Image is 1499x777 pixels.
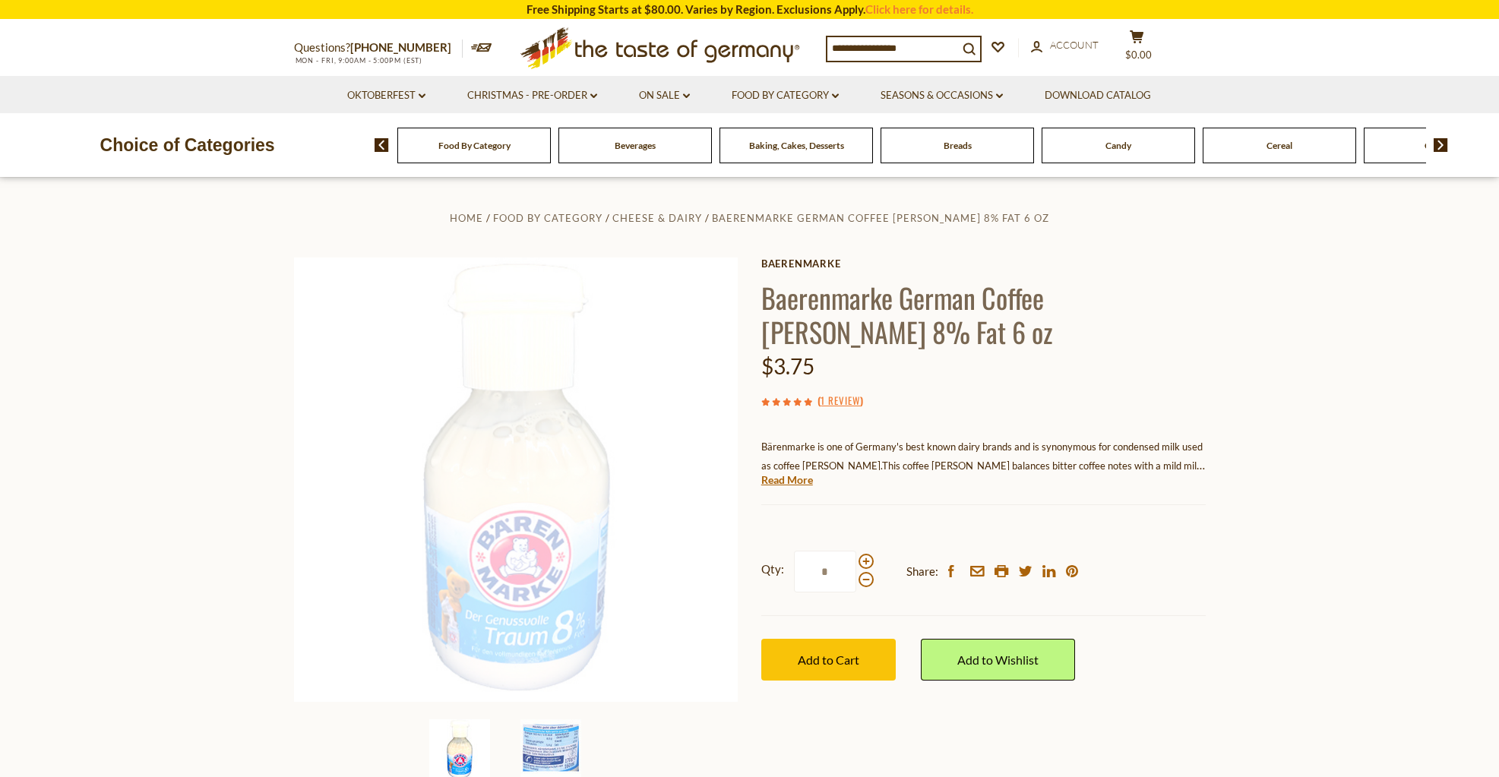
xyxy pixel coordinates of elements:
span: ( ) [817,393,863,408]
span: Account [1050,39,1099,51]
a: On Sale [639,87,690,104]
span: Add to Cart [798,652,859,667]
a: Seasons & Occasions [881,87,1003,104]
input: Qty: [794,551,856,592]
a: Account [1031,37,1099,54]
p: Questions? [294,38,463,58]
a: Home [450,212,483,224]
a: Christmas - PRE-ORDER [467,87,597,104]
button: $0.00 [1115,30,1160,68]
a: Read More [761,472,813,488]
span: $3.75 [761,353,814,379]
strong: Qty: [761,560,784,579]
a: Breads [944,140,972,151]
a: Food By Category [438,140,511,151]
button: Add to Cart [761,639,896,681]
a: 1 Review [821,393,860,409]
span: $0.00 [1125,49,1152,61]
a: Beverages [615,140,656,151]
a: Baerenmarke [761,257,1206,270]
span: Bärenmarke is one of Germany's best known dairy brands and is synonymous for condensed milk used ... [761,441,1203,472]
span: MON - FRI, 9:00AM - 5:00PM (EST) [294,56,423,65]
a: Baking, Cakes, Desserts [749,140,844,151]
a: Add to Wishlist [921,639,1075,681]
img: Baerenmarke German Coffee Creamer 8% Fat 6 oz [294,257,738,702]
a: Baerenmarke German Coffee [PERSON_NAME] 8% Fat 6 oz [712,212,1049,224]
img: next arrow [1434,138,1448,152]
a: Oktoberfest [347,87,425,104]
a: Candy [1105,140,1131,151]
a: Cereal [1267,140,1292,151]
a: [PHONE_NUMBER] [350,40,451,54]
a: Cheese & Dairy [612,212,702,224]
span: Share: [906,562,938,581]
a: Food By Category [493,212,602,224]
a: Click here for details. [865,2,973,16]
img: previous arrow [375,138,389,152]
a: Food By Category [732,87,839,104]
a: Download Catalog [1045,87,1151,104]
h1: Baerenmarke German Coffee [PERSON_NAME] 8% Fat 6 oz [761,280,1206,349]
